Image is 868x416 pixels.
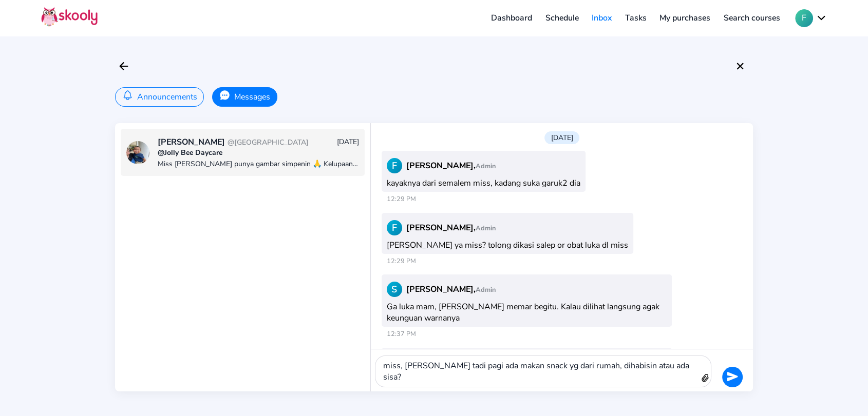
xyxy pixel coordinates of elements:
button: Fchevron down outline [795,9,827,27]
div: F [387,158,402,173]
div: @Jolly Bee Daycare [158,148,358,157]
a: Dashboard [484,10,539,26]
div: miss, [PERSON_NAME] tadi pagi ada makan snack yg dari rumah, dihabisin atau ada sisa? [375,356,700,387]
button: close [731,57,749,75]
span: 12:37 PM [382,329,672,339]
button: arrow back outline [115,57,133,75]
ion-icon: close [734,60,746,72]
div: Ga luka mam, [PERSON_NAME] memar begitu. Kalau dilihat langsung agak keunguan warnanya [382,274,672,327]
span: [PERSON_NAME], [406,284,496,295]
span: 12:29 PM [382,256,672,266]
ion-icon: arrow back outline [118,60,130,72]
a: Tasks [618,10,653,26]
ion-icon: chatbubble ellipses [219,90,230,101]
img: Skooly [41,7,98,27]
span: Admin [476,224,496,233]
span: [PERSON_NAME], [406,160,496,171]
button: Messages [212,87,277,107]
span: @[GEOGRAPHIC_DATA] [228,137,309,147]
button: Announcements [115,87,204,107]
span: Admin [476,285,496,294]
div: ok miss nanti paling pas dijemput biar dicek papa nya, mungkin di rumah nanti kami kompres sama k... [382,348,672,400]
div: F [387,220,402,235]
div: S [387,282,402,297]
div: [DATE] [336,137,358,147]
span: 12:29 PM [382,194,672,204]
img: 202504110724589150957335619769746266608800361541202504110745080792294527529358.jpg [126,141,149,164]
div: kayaknya dari semalem miss, kadang suka garuk2 dia [382,151,586,192]
div: [PERSON_NAME] ya miss? tolong dikasi salep or obat luka dl miss [382,213,633,254]
ion-icon: send [727,371,738,382]
ion-icon: attach outline [697,370,713,386]
ion-icon: notifications outline [122,90,133,101]
button: send [722,367,743,387]
div: [PERSON_NAME] [158,136,309,148]
button: attach outline [700,372,711,387]
a: Inbox [585,10,618,26]
a: Search courses [717,10,787,26]
a: Schedule [539,10,586,26]
a: My purchases [653,10,717,26]
span: [PERSON_NAME], [406,222,496,233]
div: [DATE] [544,131,580,144]
span: Admin [476,162,496,171]
div: Miss [PERSON_NAME] punya gambar simpenin 🙏 Kelupaan kyknya ga bawa pulang hari ini [158,159,358,169]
